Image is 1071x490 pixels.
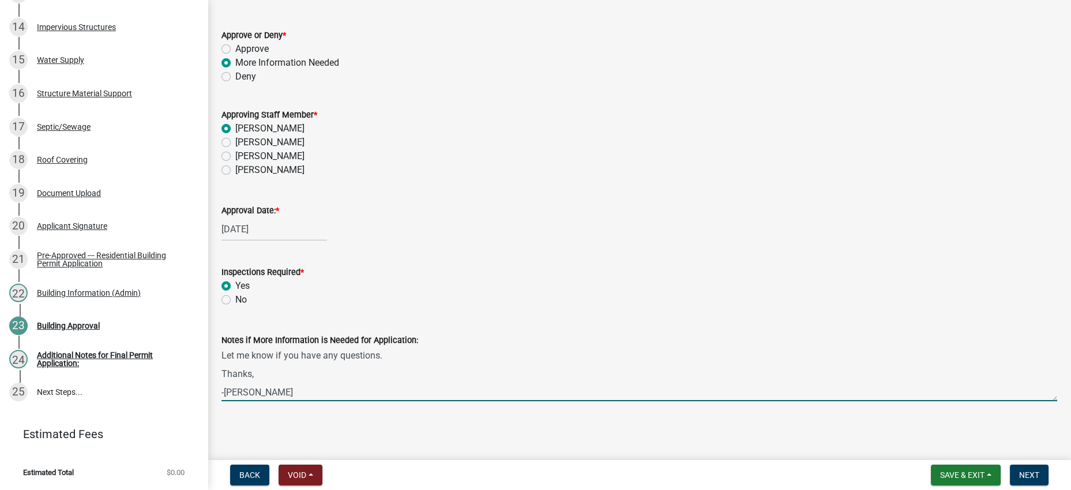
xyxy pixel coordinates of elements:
span: Estimated Total [23,469,74,476]
div: 15 [9,51,28,69]
div: 21 [9,250,28,269]
label: Yes [235,279,250,293]
label: Approve [235,42,269,56]
span: Save & Exit [940,470,984,480]
div: Applicant Signature [37,222,107,230]
label: Notes if More Information is Needed for Application: [221,337,418,345]
button: Next [1010,465,1049,485]
div: Impervious Structures [37,23,116,31]
div: Structure Material Support [37,89,132,97]
label: [PERSON_NAME] [235,122,305,135]
div: 25 [9,383,28,401]
div: Building Approval [37,322,100,330]
div: 16 [9,84,28,103]
div: Roof Covering [37,156,88,164]
label: Approving Staff Member [221,111,317,119]
label: Approval Date: [221,207,279,215]
label: More Information Needed [235,56,339,70]
div: 18 [9,150,28,169]
div: Document Upload [37,189,101,197]
label: [PERSON_NAME] [235,135,305,149]
button: Back [230,465,269,485]
div: 22 [9,284,28,302]
div: Septic/Sewage [37,123,91,131]
div: 19 [9,184,28,202]
div: 17 [9,118,28,136]
label: Inspections Required [221,269,304,277]
span: $0.00 [167,469,185,476]
label: Approve or Deny [221,32,286,40]
div: 23 [9,316,28,335]
div: Additional Notes for Final Permit Application: [37,351,189,367]
div: Pre-Approved --- Residential Building Permit Application [37,251,189,267]
div: Water Supply [37,56,84,64]
label: No [235,293,247,307]
div: 20 [9,217,28,235]
label: [PERSON_NAME] [235,149,305,163]
input: mm/dd/yyyy [221,217,327,241]
button: Void [279,465,322,485]
div: 24 [9,350,28,368]
span: Next [1019,470,1039,480]
label: [PERSON_NAME] [235,163,305,177]
div: Building Information (Admin) [37,289,141,297]
span: Void [288,470,306,480]
div: 14 [9,18,28,36]
span: Back [239,470,260,480]
button: Save & Exit [931,465,1001,485]
label: Deny [235,70,256,84]
a: Estimated Fees [9,423,189,446]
